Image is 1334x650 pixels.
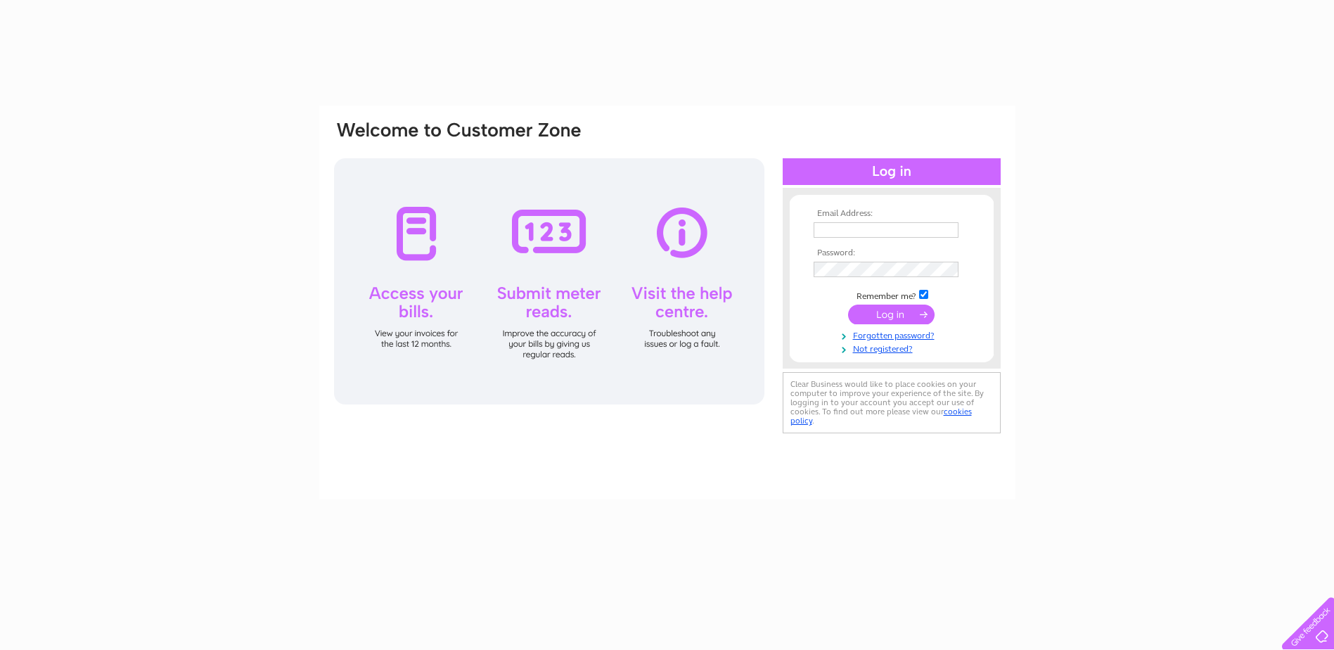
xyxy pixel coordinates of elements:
[783,372,1001,433] div: Clear Business would like to place cookies on your computer to improve your experience of the sit...
[848,305,935,324] input: Submit
[810,248,973,258] th: Password:
[790,407,972,426] a: cookies policy
[810,209,973,219] th: Email Address:
[810,288,973,302] td: Remember me?
[814,341,973,355] a: Not registered?
[814,328,973,341] a: Forgotten password?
